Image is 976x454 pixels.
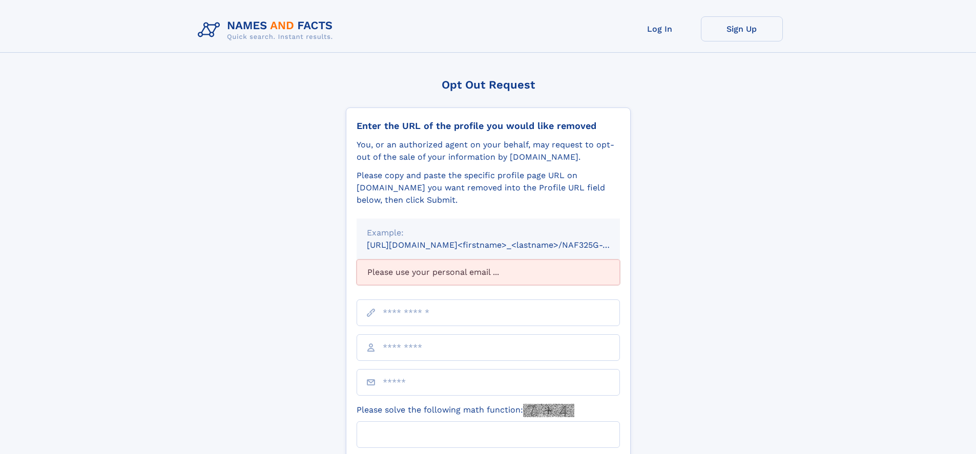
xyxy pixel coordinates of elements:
a: Log In [619,16,701,41]
div: Opt Out Request [346,78,631,91]
label: Please solve the following math function: [357,404,574,417]
div: Example: [367,227,610,239]
small: [URL][DOMAIN_NAME]<firstname>_<lastname>/NAF325G-xxxxxxxx [367,240,639,250]
a: Sign Up [701,16,783,41]
div: Please copy and paste the specific profile page URL on [DOMAIN_NAME] you want removed into the Pr... [357,169,620,206]
div: Please use your personal email ... [357,260,620,285]
img: Logo Names and Facts [194,16,341,44]
div: You, or an authorized agent on your behalf, may request to opt-out of the sale of your informatio... [357,139,620,163]
div: Enter the URL of the profile you would like removed [357,120,620,132]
